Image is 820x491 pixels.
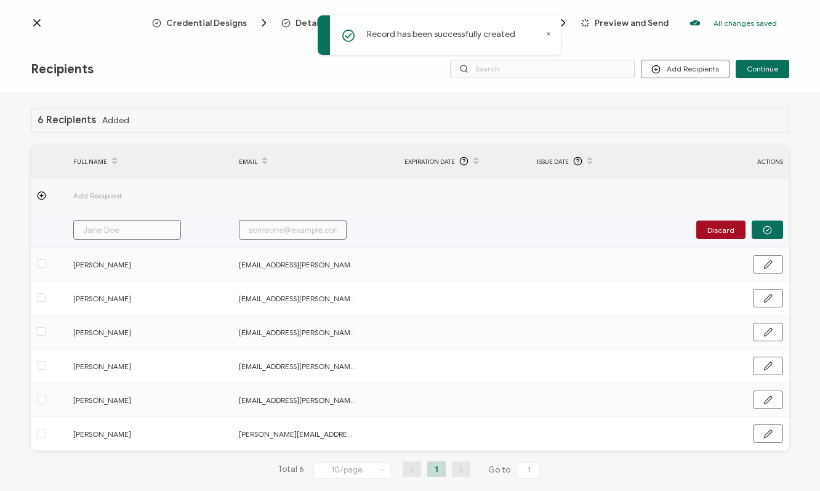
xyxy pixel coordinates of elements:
[488,461,542,479] span: Go to
[239,359,356,373] span: [EMAIL_ADDRESS][PERSON_NAME][PERSON_NAME][DOMAIN_NAME]
[672,155,789,169] div: ACTIONS
[239,291,356,306] span: [EMAIL_ADDRESS][PERSON_NAME][DOMAIN_NAME]
[404,155,455,169] span: Expiration Date
[102,116,129,125] span: Added
[152,17,669,29] div: Breadcrumb
[239,220,347,240] input: someone@example.com
[73,359,190,373] span: [PERSON_NAME]
[581,18,669,28] span: Preview and Send
[239,325,356,339] span: [EMAIL_ADDRESS][PERSON_NAME][PERSON_NAME][DOMAIN_NAME]
[166,18,247,28] span: Credential Designs
[73,325,190,339] span: [PERSON_NAME]
[295,18,325,28] span: Details
[73,220,181,240] input: Jane Doe
[595,18,669,28] span: Preview and Send
[747,65,778,73] span: Continue
[73,427,190,441] span: [PERSON_NAME]
[239,258,356,272] span: [EMAIL_ADDRESS][PERSON_NAME][DOMAIN_NAME]
[696,221,746,239] button: Discard
[537,155,569,169] span: Issue Date
[713,18,777,28] p: All changes saved
[73,189,190,203] span: Add Recipient
[73,258,190,272] span: [PERSON_NAME]
[67,151,233,172] div: FULL NAME
[31,62,94,77] span: Recipients
[641,60,730,78] button: Add Recipients
[313,462,390,479] input: Select
[73,393,190,407] span: [PERSON_NAME]
[152,17,270,29] span: Credential Designs
[281,17,348,29] span: Details
[450,60,635,78] input: Search
[73,291,190,306] span: [PERSON_NAME]
[239,427,356,441] span: [PERSON_NAME][EMAIL_ADDRESS][PERSON_NAME][PERSON_NAME][DOMAIN_NAME]
[367,28,515,41] p: Record has been successfully created
[758,432,820,491] iframe: Chat Widget
[736,60,789,78] button: Continue
[278,461,304,479] span: Total 6
[427,461,446,477] li: 1
[38,115,96,126] h1: 6 Recipients
[239,393,356,407] span: [EMAIL_ADDRESS][PERSON_NAME][DOMAIN_NAME]
[233,151,398,172] div: EMAIL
